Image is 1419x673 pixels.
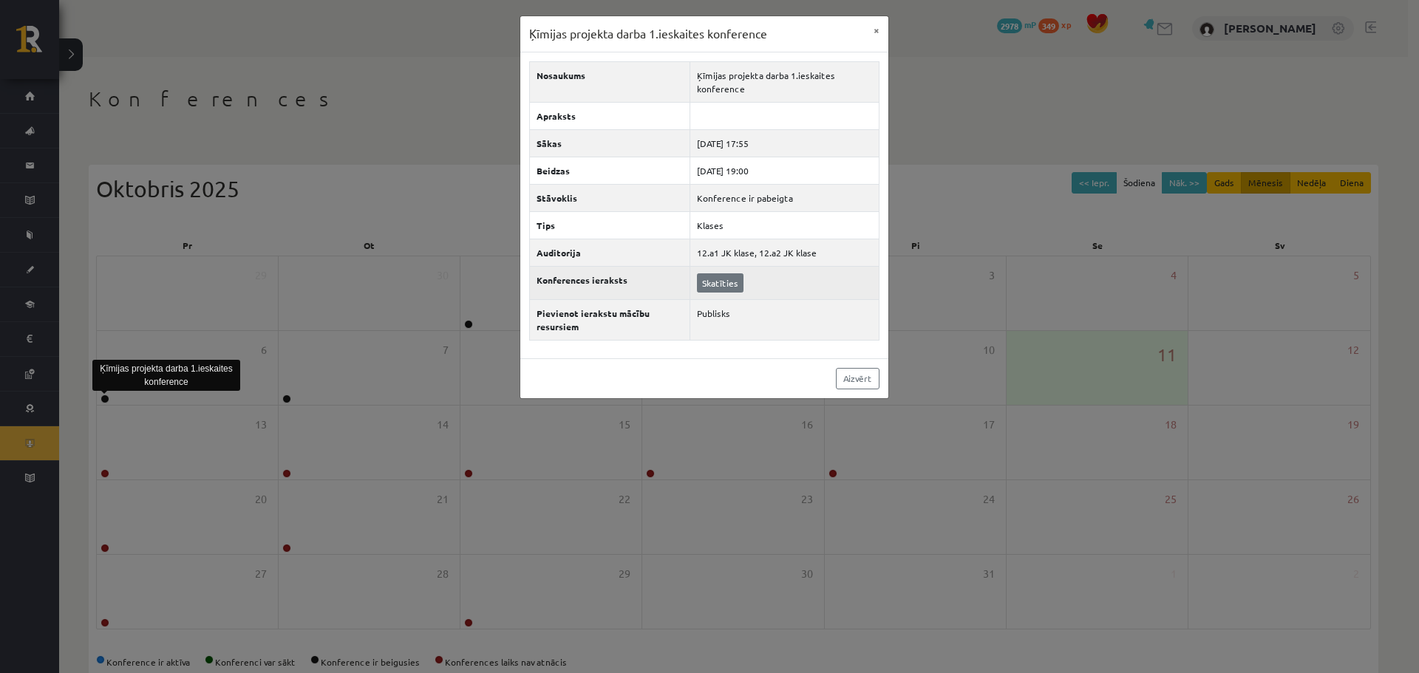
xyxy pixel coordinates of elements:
[92,360,240,391] div: Ķīmijas projekta darba 1.ieskaites konference
[529,211,690,239] th: Tips
[690,239,879,266] td: 12.a1 JK klase, 12.a2 JK klase
[690,61,879,102] td: Ķīmijas projekta darba 1.ieskaites konference
[529,102,690,129] th: Apraksts
[529,266,690,299] th: Konferences ieraksts
[529,157,690,184] th: Beidzas
[690,299,879,340] td: Publisks
[697,273,743,293] a: Skatīties
[836,368,879,389] a: Aizvērt
[529,184,690,211] th: Stāvoklis
[690,184,879,211] td: Konference ir pabeigta
[690,211,879,239] td: Klases
[529,61,690,102] th: Nosaukums
[690,129,879,157] td: [DATE] 17:55
[529,25,767,43] h3: Ķīmijas projekta darba 1.ieskaites konference
[529,299,690,340] th: Pievienot ierakstu mācību resursiem
[529,239,690,266] th: Auditorija
[529,129,690,157] th: Sākas
[690,157,879,184] td: [DATE] 19:00
[865,16,888,44] button: ×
